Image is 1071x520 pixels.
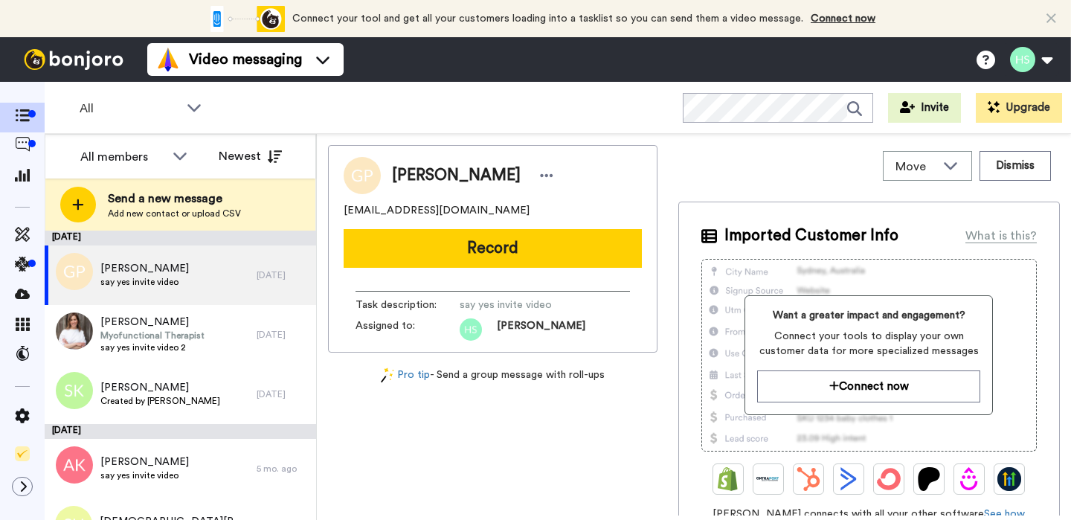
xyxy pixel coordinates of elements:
span: Created by [PERSON_NAME] [100,395,220,407]
button: Connect now [757,370,980,402]
img: magic-wand.svg [381,367,394,383]
img: Patreon [917,467,941,491]
button: Newest [208,141,293,171]
span: Myofunctional Therapist [100,330,205,341]
span: [PERSON_NAME] [497,318,585,341]
img: gp.png [56,253,93,290]
img: GoHighLevel [997,467,1021,491]
div: [DATE] [45,231,316,245]
div: [DATE] [257,329,309,341]
span: Move [895,158,936,176]
a: Pro tip [381,367,430,383]
img: vm-color.svg [156,48,180,71]
div: 5 mo. ago [257,463,309,475]
span: All [80,100,179,118]
div: All members [80,148,165,166]
span: Want a greater impact and engagement? [757,308,980,323]
img: Hubspot [797,467,820,491]
div: [DATE] [257,269,309,281]
span: [PERSON_NAME] [100,261,189,276]
a: Connect now [811,13,875,24]
img: Ontraport [756,467,780,491]
span: Connect your tools to display your own customer data for more specialized messages [757,329,980,359]
div: animation [203,6,285,32]
button: Dismiss [980,151,1051,181]
button: Upgrade [976,93,1062,123]
span: Assigned to: [356,318,460,341]
img: Checklist.svg [15,446,30,461]
span: Video messaging [189,49,302,70]
div: [DATE] [257,388,309,400]
img: Drip [957,467,981,491]
span: Imported Customer Info [724,225,898,247]
img: Shopify [716,467,740,491]
div: [DATE] [45,424,316,439]
span: [PERSON_NAME] [100,380,220,395]
span: say yes invite video [100,469,189,481]
span: say yes invite video [460,298,601,312]
span: Task description : [356,298,460,312]
button: Invite [888,93,961,123]
span: Connect your tool and get all your customers loading into a tasklist so you can send them a video... [292,13,803,24]
span: say yes invite video [100,276,189,288]
a: See how [984,509,1025,519]
span: [EMAIL_ADDRESS][DOMAIN_NAME] [344,203,530,218]
span: Send a new message [108,190,241,208]
span: [PERSON_NAME] [392,164,521,187]
img: Image of Guinevere Powers [344,157,381,194]
img: ak.png [56,446,93,484]
span: [PERSON_NAME] [100,455,189,469]
div: What is this? [965,227,1037,245]
img: hs.png [460,318,482,341]
img: ActiveCampaign [837,467,861,491]
span: say yes invite video 2 [100,341,205,353]
button: Record [344,229,642,268]
img: 981447cb-1874-4b03-a59f-76f03c815adc.jpg [56,312,93,350]
img: bj-logo-header-white.svg [18,49,129,70]
span: Add new contact or upload CSV [108,208,241,219]
img: sk.png [56,372,93,409]
div: - Send a group message with roll-ups [328,367,657,383]
span: [PERSON_NAME] [100,315,205,330]
img: ConvertKit [877,467,901,491]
